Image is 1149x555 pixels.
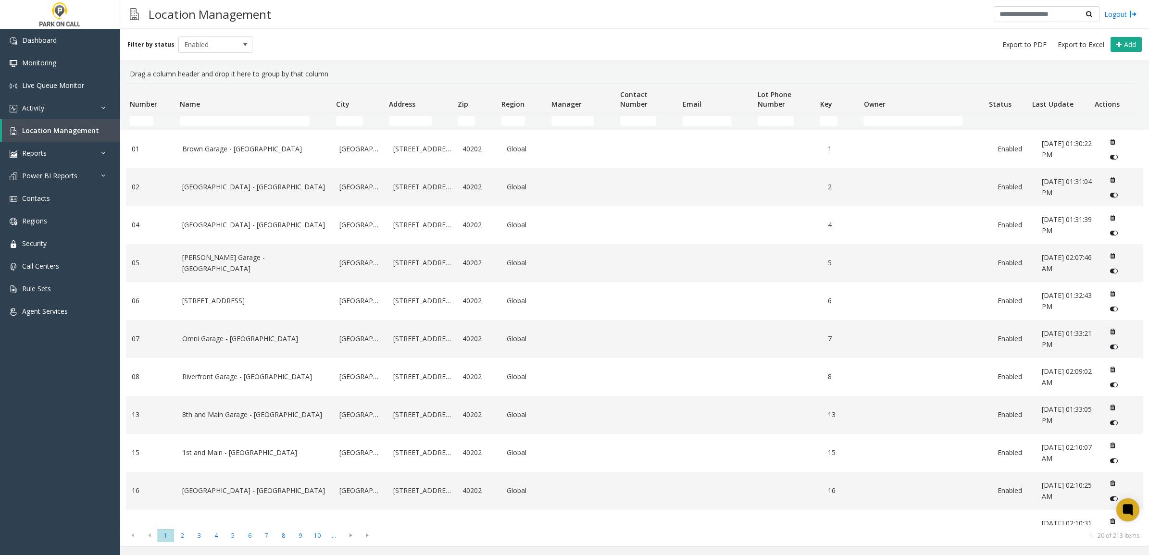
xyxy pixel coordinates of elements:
span: [DATE] 02:10:25 AM [1042,481,1092,500]
span: Contacts [22,194,50,203]
button: Delete [1105,248,1120,263]
td: Key Filter [816,112,860,130]
a: 13 [132,409,171,420]
a: [DATE] 02:10:07 AM [1042,442,1093,464]
img: logout [1129,9,1137,19]
a: [STREET_ADDRESS] [393,409,451,420]
img: 'icon' [10,240,17,248]
a: Omni Garage - [GEOGRAPHIC_DATA] [182,333,328,344]
a: Global [507,258,546,268]
img: 'icon' [10,308,17,316]
input: Email Filter [683,116,731,126]
a: 40202 [462,296,495,306]
a: 5 [828,258,861,268]
img: 'icon' [10,105,17,112]
span: Go to the next page [344,531,357,539]
span: Owner [864,99,886,109]
a: [STREET_ADDRESS] [393,220,451,230]
span: Lot Phone Number [758,90,791,109]
button: Delete [1105,514,1120,529]
a: Enabled [998,220,1030,230]
button: Disable [1105,263,1123,279]
td: Lot Phone Number Filter [754,112,816,130]
a: 40202 [462,182,495,192]
a: Enabled [998,144,1030,154]
th: Status [985,84,1028,112]
a: 06 [132,296,171,306]
a: Enabled [998,258,1030,268]
span: Zip [458,99,468,109]
button: Delete [1105,400,1120,415]
span: Page 2 [174,529,191,542]
a: Logout [1104,9,1137,19]
a: 8th and Main Garage - [GEOGRAPHIC_DATA] [182,409,328,420]
a: [GEOGRAPHIC_DATA] [339,409,381,420]
a: [DATE] 02:07:46 AM [1042,252,1093,274]
span: Page 7 [258,529,275,542]
span: Regions [22,216,47,225]
a: [PERSON_NAME] Garage - [GEOGRAPHIC_DATA] [182,252,328,274]
a: Global [507,333,546,344]
a: [GEOGRAPHIC_DATA] [339,220,381,230]
button: Delete [1105,362,1120,377]
input: Manager Filter [551,116,594,126]
img: 'icon' [10,285,17,293]
input: Number Filter [130,116,153,126]
input: Region Filter [501,116,525,126]
span: Monitoring [22,58,56,67]
a: [STREET_ADDRESS] [393,485,451,496]
span: Page 10 [309,529,325,542]
a: Global [507,523,546,534]
input: Owner Filter [863,116,962,126]
a: [STREET_ADDRESS] [393,144,451,154]
a: Global [507,144,546,154]
td: Zip Filter [454,112,498,130]
span: Security [22,239,47,248]
button: Export to PDF [999,38,1050,51]
span: [DATE] 01:33:05 PM [1042,405,1092,424]
a: 15 [132,447,171,458]
a: [DATE] 02:09:02 AM [1042,366,1093,388]
a: Riverfront Garage - [GEOGRAPHIC_DATA] [182,371,328,382]
span: [DATE] 01:30:22 PM [1042,139,1092,159]
a: [GEOGRAPHIC_DATA] [339,258,381,268]
a: Brown Garage - [GEOGRAPHIC_DATA] [182,144,328,154]
button: Disable [1105,339,1123,355]
button: Delete [1105,172,1120,187]
img: 'icon' [10,173,17,180]
input: Contact Number Filter [620,116,656,126]
a: 40202 [462,220,495,230]
span: Live Queue Monitor [22,81,84,90]
td: Number Filter [126,112,176,130]
a: Enabled [998,296,1030,306]
a: 40202 [462,144,495,154]
a: [GEOGRAPHIC_DATA] [339,523,381,534]
span: Manager [551,99,582,109]
a: 40202 [462,333,495,344]
button: Disable [1105,187,1123,203]
a: Global [507,220,546,230]
a: 15 [828,447,861,458]
a: [STREET_ADDRESS] [393,523,451,534]
a: [STREET_ADDRESS] [182,296,328,306]
span: Page 8 [275,529,292,542]
a: [DATE] 01:33:05 PM [1042,404,1093,426]
a: 7 [828,333,861,344]
a: [STREET_ADDRESS] [393,447,451,458]
a: 04 [132,220,171,230]
img: 'icon' [10,82,17,90]
a: [GEOGRAPHIC_DATA] - [GEOGRAPHIC_DATA] [182,182,328,192]
div: Drag a column header and drop it here to group by that column [126,65,1143,83]
span: Key [820,99,832,109]
a: [GEOGRAPHIC_DATA] [339,333,381,344]
a: 17 [828,523,861,534]
span: Page 3 [191,529,208,542]
img: 'icon' [10,127,17,135]
td: Contact Number Filter [616,112,679,130]
span: Page 11 [325,529,342,542]
button: Disable [1105,453,1123,469]
a: [STREET_ADDRESS] [393,333,451,344]
a: [GEOGRAPHIC_DATA] [339,447,381,458]
button: Add [1111,37,1142,52]
td: Status Filter [985,112,1028,130]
